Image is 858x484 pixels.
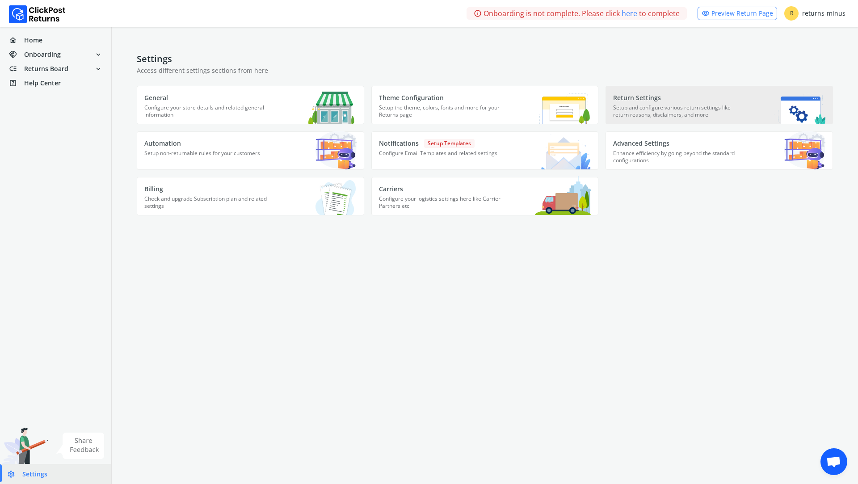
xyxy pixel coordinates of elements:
[308,87,357,124] img: General
[7,468,22,480] span: settings
[9,48,24,61] span: handshake
[137,54,833,64] h4: Settings
[613,150,740,169] p: Enhance efficiency by going beyond the standard configurations
[144,139,272,148] p: Automation
[379,195,506,215] p: Configure your logistics settings here like Carrier Partners etc
[379,104,506,124] p: Setup the theme, colors, fonts and more for your Returns page
[144,104,272,124] p: Configure your store details and related general information
[784,131,825,169] img: Advanced Settings
[702,7,710,20] span: visibility
[24,50,61,59] span: Onboarding
[613,139,740,148] p: Advanced Settings
[94,48,102,61] span: expand_more
[698,7,777,20] a: visibilityPreview Return Page
[784,6,845,21] div: returns-minus
[9,63,24,75] span: low_priority
[137,66,833,75] p: Access different settings sections from here
[535,176,591,215] img: Carriers
[474,7,482,20] span: info
[94,63,102,75] span: expand_more
[613,104,740,124] p: Setup and configure various return settings like return reasons, disclaimers, and more
[144,185,272,194] p: Billing
[622,8,637,19] a: here
[315,131,357,169] img: Automation
[9,34,24,46] span: home
[56,433,105,459] img: share feedback
[424,139,475,148] span: Setup Templates
[22,470,47,479] span: Settings
[379,150,506,168] p: Configure Email Templates and related settings
[784,6,799,21] span: R
[9,77,24,89] span: help_center
[5,34,106,46] a: homeHome
[540,135,591,169] img: Notifications
[379,185,506,194] p: Carriers
[144,93,272,102] p: General
[379,139,506,148] p: Notifications
[820,448,847,475] div: Open chat
[774,94,825,124] img: Return Settings
[144,195,272,215] p: Check and upgrade Subscription plan and related settings
[9,5,66,23] img: Logo
[24,79,61,88] span: Help Center
[530,83,591,124] img: Theme Configuration
[24,36,42,45] span: Home
[302,177,357,215] img: Billing
[613,93,740,102] p: Return Settings
[5,77,106,89] a: help_centerHelp Center
[144,150,272,168] p: Setup non-returnable rules for your customers
[467,7,687,20] div: Onboarding is not complete. Please click to complete
[24,64,68,73] span: Returns Board
[379,93,506,102] p: Theme Configuration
